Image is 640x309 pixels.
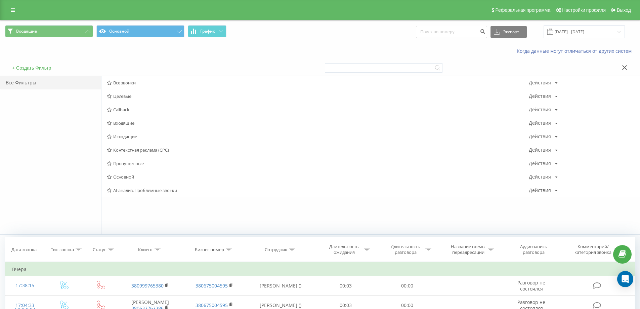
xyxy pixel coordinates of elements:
div: Статус [93,247,106,253]
div: Длительность ожидания [326,244,362,255]
span: Исходящие [107,134,529,139]
span: Все звонки [107,80,529,85]
td: 00:00 [377,276,438,296]
div: Действия [529,134,551,139]
span: Контекстная реклама (CPC) [107,148,529,152]
a: 380675004595 [196,282,228,289]
div: Название схемы переадресации [450,244,486,255]
div: Действия [529,175,551,179]
input: Поиск по номеру [416,26,487,38]
div: 17:38:15 [12,279,38,292]
td: 00:03 [315,276,377,296]
span: Основной [107,175,529,179]
a: Когда данные могут отличаться от других систем [517,48,635,54]
span: График [200,29,215,34]
span: Реферальная программа [495,7,550,13]
span: Входящие [107,121,529,125]
span: Настройки профиля [562,7,606,13]
div: Действия [529,107,551,112]
button: График [188,25,226,37]
td: [PERSON_NAME] () [246,276,315,296]
div: Длительность разговора [388,244,424,255]
span: AI-анализ. Проблемные звонки [107,188,529,193]
div: Действия [529,94,551,99]
span: Целевые [107,94,529,99]
span: Пропущенные [107,161,529,166]
div: Дата звонка [11,247,37,253]
div: Аудиозапись разговора [512,244,555,255]
div: Действия [529,80,551,85]
div: Действия [529,161,551,166]
div: Клиент [138,247,153,253]
button: + Создать Фильтр [10,65,53,71]
a: 380675004595 [196,302,228,308]
button: Экспорт [490,26,527,38]
span: Входящие [16,29,37,34]
div: Все Фильтры [0,76,101,89]
div: Сотрудник [265,247,287,253]
button: Закрыть [620,65,630,72]
div: Действия [529,148,551,152]
span: Выход [617,7,631,13]
div: Комментарий/категория звонка [573,244,613,255]
div: Тип звонка [51,247,74,253]
div: Действия [529,121,551,125]
a: 380999765380 [131,282,164,289]
span: Разговор не состоялся [517,279,545,292]
button: Входящие [5,25,93,37]
div: Open Intercom Messenger [617,271,633,287]
span: Callback [107,107,529,112]
div: Действия [529,188,551,193]
td: Вчера [5,263,635,276]
div: Бизнес номер [195,247,224,253]
button: Основной [96,25,184,37]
